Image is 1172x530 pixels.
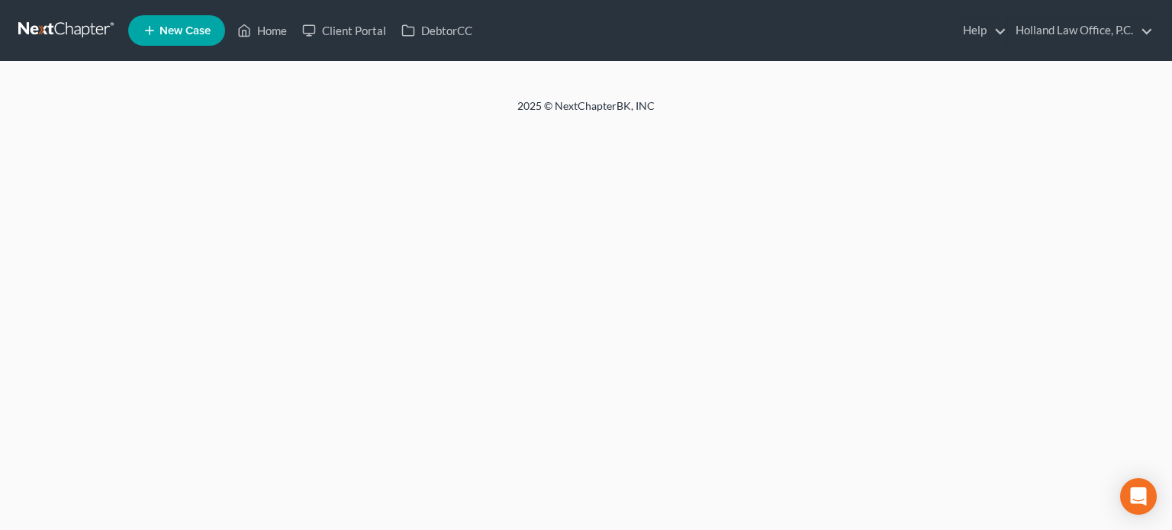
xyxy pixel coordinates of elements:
a: Holland Law Office, P.C. [1008,17,1153,44]
a: Home [230,17,295,44]
a: Client Portal [295,17,394,44]
div: Open Intercom Messenger [1120,478,1157,515]
a: Help [955,17,1006,44]
div: 2025 © NextChapterBK, INC [151,98,1021,126]
a: DebtorCC [394,17,480,44]
new-legal-case-button: New Case [128,15,225,46]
